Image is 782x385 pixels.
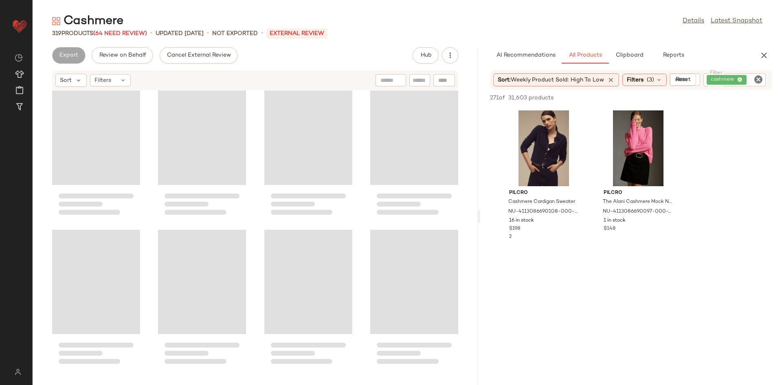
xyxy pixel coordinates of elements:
div: Cashmere [52,13,123,29]
p: External REVIEW [266,29,327,39]
a: Latest Snapshot [711,16,762,26]
div: Products [52,29,147,38]
p: Not Exported [212,29,258,38]
span: 319 [52,31,62,37]
p: updated [DATE] [156,29,204,38]
img: svg%3e [15,54,23,62]
span: (64 Need Review) [93,31,147,37]
a: Details [683,16,704,26]
span: • [261,29,263,38]
img: svg%3e [52,17,60,25]
span: • [207,29,209,38]
img: heart_red.DM2ytmEG.svg [11,18,28,34]
img: svg%3e [10,369,26,375]
span: • [150,29,152,38]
